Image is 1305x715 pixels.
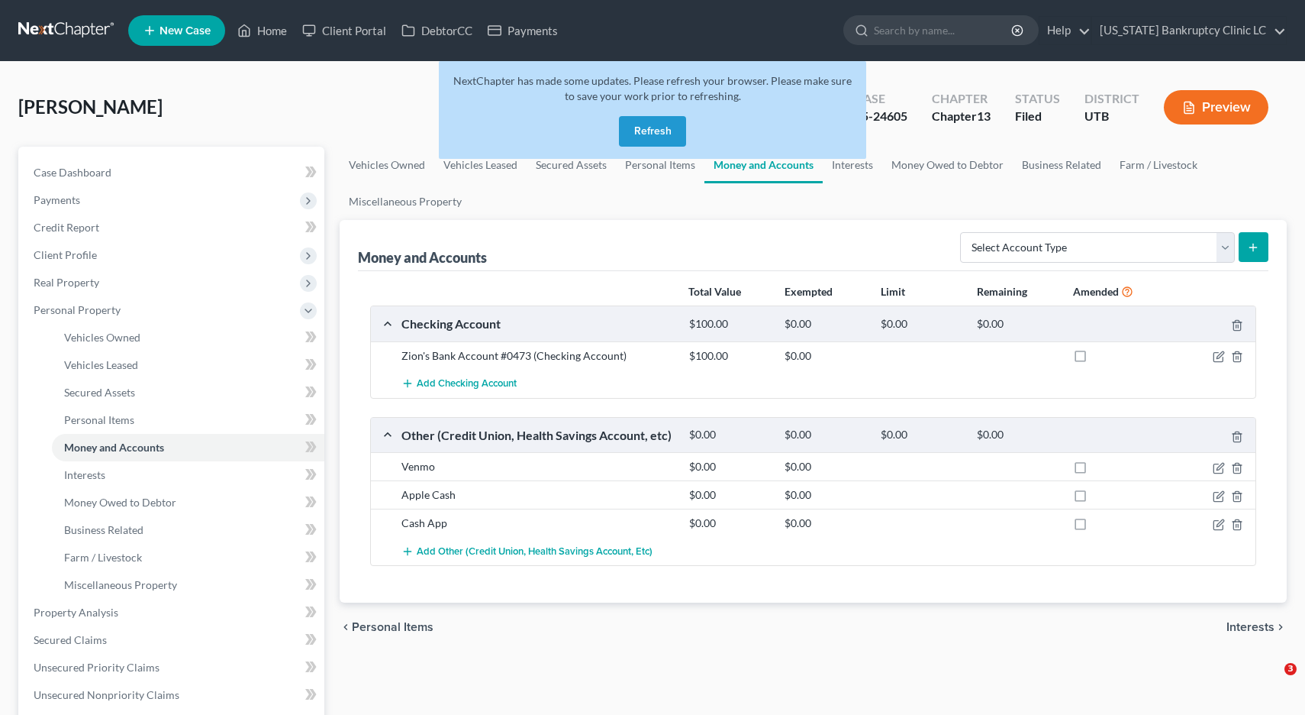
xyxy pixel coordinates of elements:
[394,459,681,474] div: Venmo
[1013,147,1110,183] a: Business Related
[977,108,991,123] span: 13
[64,523,143,536] span: Business Related
[352,621,433,633] span: Personal Items
[873,317,969,332] div: $0.00
[1110,147,1207,183] a: Farm / Livestock
[394,516,681,531] div: Cash App
[1084,108,1139,125] div: UTB
[64,578,177,591] span: Miscellaneous Property
[34,193,80,206] span: Payments
[932,108,991,125] div: Chapter
[1274,621,1287,633] i: chevron_right
[777,487,873,503] div: $0.00
[64,496,176,509] span: Money Owed to Debtor
[681,317,778,332] div: $100.00
[777,317,873,332] div: $0.00
[394,427,681,443] div: Other (Credit Union, Health Savings Account, etc)
[681,348,778,364] div: $100.00
[340,183,471,220] a: Miscellaneous Property
[1226,621,1274,633] span: Interests
[159,25,211,37] span: New Case
[52,379,324,406] a: Secured Assets
[52,351,324,379] a: Vehicles Leased
[64,551,142,564] span: Farm / Livestock
[417,545,652,558] span: Add Other (Credit Union, Health Savings Account, etc)
[1092,17,1286,44] a: [US_STATE] Bankruptcy Clinic LC
[932,90,991,108] div: Chapter
[52,571,324,599] a: Miscellaneous Property
[21,626,324,654] a: Secured Claims
[401,370,517,398] button: Add Checking Account
[64,413,134,426] span: Personal Items
[52,324,324,351] a: Vehicles Owned
[358,248,487,267] div: Money and Accounts
[21,654,324,681] a: Unsecured Priority Claims
[855,108,907,125] div: 25-24605
[1284,663,1297,675] span: 3
[434,147,527,183] a: Vehicles Leased
[64,386,135,399] span: Secured Assets
[21,681,324,709] a: Unsecured Nonpriority Claims
[52,461,324,489] a: Interests
[21,599,324,626] a: Property Analysis
[52,544,324,571] a: Farm / Livestock
[34,606,118,619] span: Property Analysis
[681,516,778,531] div: $0.00
[480,17,565,44] a: Payments
[1015,90,1060,108] div: Status
[453,74,852,102] span: NextChapter has made some updates. Please refresh your browser. Please make sure to save your wor...
[52,489,324,516] a: Money Owed to Debtor
[230,17,295,44] a: Home
[1073,285,1119,298] strong: Amended
[34,661,159,674] span: Unsecured Priority Claims
[52,406,324,434] a: Personal Items
[1039,17,1091,44] a: Help
[1164,90,1268,125] button: Preview
[340,621,433,633] button: chevron_left Personal Items
[21,159,324,186] a: Case Dashboard
[969,317,1065,332] div: $0.00
[394,315,681,332] div: Checking Account
[785,285,833,298] strong: Exempted
[34,221,99,234] span: Credit Report
[64,331,140,344] span: Vehicles Owned
[977,285,1027,298] strong: Remaining
[64,468,105,481] span: Interests
[1226,621,1287,633] button: Interests chevron_right
[394,348,681,364] div: Zion's Bank Account #0473 (Checking Account)
[619,116,686,147] button: Refresh
[340,621,352,633] i: chevron_left
[873,428,969,442] div: $0.00
[64,441,164,454] span: Money and Accounts
[1015,108,1060,125] div: Filed
[394,487,681,503] div: Apple Cash
[777,428,873,442] div: $0.00
[52,516,324,544] a: Business Related
[64,358,138,371] span: Vehicles Leased
[777,516,873,531] div: $0.00
[777,348,873,364] div: $0.00
[1253,663,1290,700] iframe: Intercom live chat
[34,688,179,701] span: Unsecured Nonpriority Claims
[882,147,1013,183] a: Money Owed to Debtor
[34,166,111,179] span: Case Dashboard
[681,459,778,474] div: $0.00
[34,276,99,289] span: Real Property
[881,285,905,298] strong: Limit
[681,487,778,503] div: $0.00
[52,434,324,461] a: Money and Accounts
[1084,90,1139,108] div: District
[417,378,517,390] span: Add Checking Account
[688,285,741,298] strong: Total Value
[969,428,1065,442] div: $0.00
[681,428,778,442] div: $0.00
[295,17,394,44] a: Client Portal
[340,147,434,183] a: Vehicles Owned
[34,248,97,261] span: Client Profile
[874,16,1013,44] input: Search by name...
[777,459,873,474] div: $0.00
[21,214,324,241] a: Credit Report
[34,633,107,646] span: Secured Claims
[18,95,163,118] span: [PERSON_NAME]
[34,303,121,316] span: Personal Property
